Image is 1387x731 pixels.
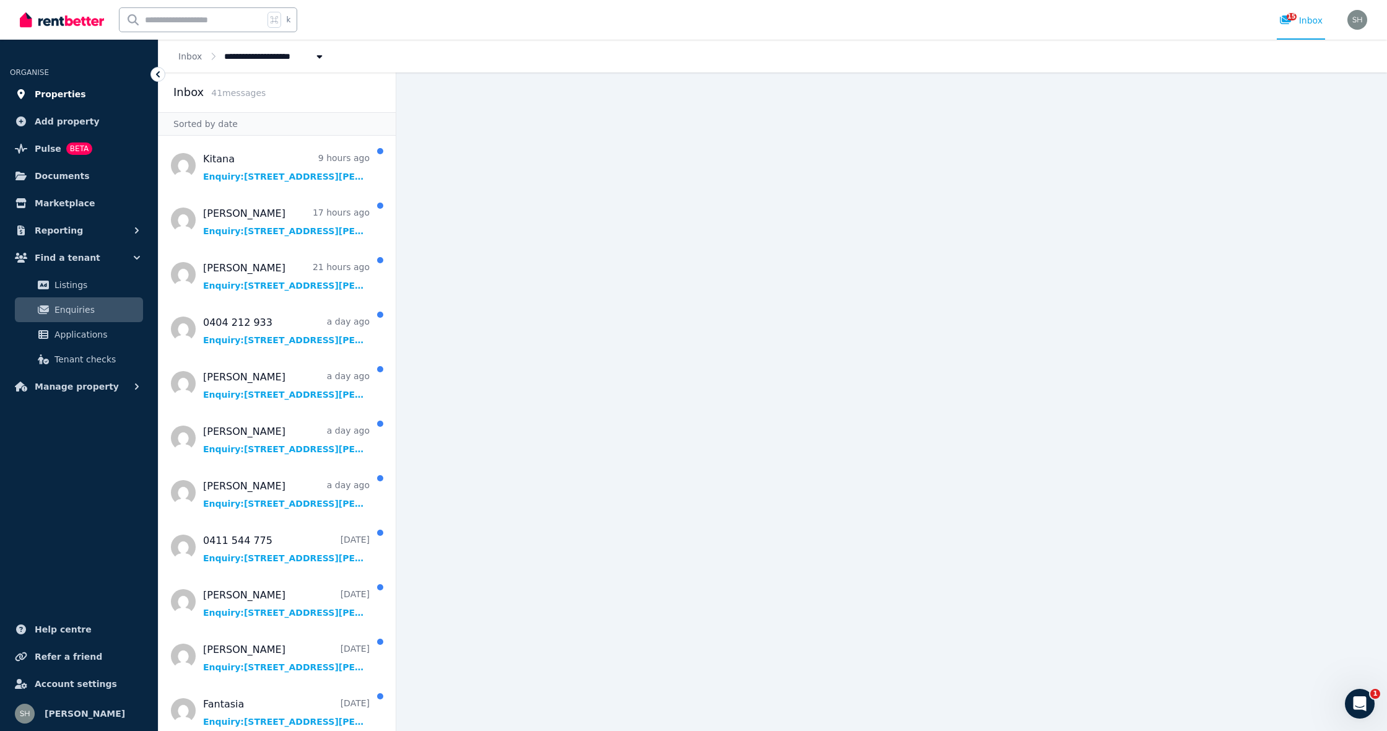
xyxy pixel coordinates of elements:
button: Manage property [10,374,148,399]
a: [PERSON_NAME]21 hours agoEnquiry:[STREET_ADDRESS][PERSON_NAME]. [203,261,370,292]
a: 0404 212 933a day agoEnquiry:[STREET_ADDRESS][PERSON_NAME]. [203,315,370,346]
a: 0411 544 775[DATE]Enquiry:[STREET_ADDRESS][PERSON_NAME]. [203,533,370,564]
a: Listings [15,273,143,297]
a: Properties [10,82,148,107]
span: Add property [35,114,100,129]
span: Help centre [35,622,92,637]
button: Reporting [10,218,148,243]
a: [PERSON_NAME]17 hours agoEnquiry:[STREET_ADDRESS][PERSON_NAME]. [203,206,370,237]
span: Reporting [35,223,83,238]
a: Enquiries [15,297,143,322]
a: Inbox [178,51,202,61]
span: 1 [1370,689,1380,699]
a: Help centre [10,617,148,642]
span: Enquiries [54,302,138,317]
a: Applications [15,322,143,347]
a: Fantasia[DATE]Enquiry:[STREET_ADDRESS][PERSON_NAME]. [203,697,370,728]
nav: Message list [159,136,396,731]
a: Kitana9 hours agoEnquiry:[STREET_ADDRESS][PERSON_NAME]. [203,152,370,183]
span: Documents [35,169,90,183]
span: BETA [66,142,92,155]
span: Tenant checks [54,352,138,367]
a: Tenant checks [15,347,143,372]
span: Listings [54,278,138,292]
a: PulseBETA [10,136,148,161]
a: Add property [10,109,148,134]
span: Refer a friend [35,649,102,664]
nav: Breadcrumb [159,40,346,72]
span: ORGANISE [10,68,49,77]
a: [PERSON_NAME][DATE]Enquiry:[STREET_ADDRESS][PERSON_NAME]. [203,588,370,619]
span: Find a tenant [35,250,100,265]
a: Documents [10,164,148,188]
a: [PERSON_NAME]a day agoEnquiry:[STREET_ADDRESS][PERSON_NAME]. [203,479,370,510]
img: YI WANG [1347,10,1367,30]
a: Account settings [10,672,148,696]
span: Pulse [35,141,61,156]
span: 15 [1287,13,1297,20]
span: Account settings [35,676,117,691]
a: [PERSON_NAME]a day agoEnquiry:[STREET_ADDRESS][PERSON_NAME]. [203,370,370,401]
div: Inbox [1279,14,1323,27]
a: [PERSON_NAME]a day agoEnquiry:[STREET_ADDRESS][PERSON_NAME]. [203,424,370,455]
a: Refer a friend [10,644,148,669]
h2: Inbox [173,84,204,101]
button: Find a tenant [10,245,148,270]
span: 41 message s [211,88,266,98]
span: k [286,15,290,25]
a: Marketplace [10,191,148,216]
div: Sorted by date [159,112,396,136]
span: Properties [35,87,86,102]
a: [PERSON_NAME][DATE]Enquiry:[STREET_ADDRESS][PERSON_NAME]. [203,642,370,673]
iframe: Intercom live chat [1345,689,1375,719]
img: YI WANG [15,704,35,724]
span: Applications [54,327,138,342]
img: RentBetter [20,11,104,29]
span: [PERSON_NAME] [45,706,125,721]
span: Manage property [35,379,119,394]
span: Marketplace [35,196,95,211]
